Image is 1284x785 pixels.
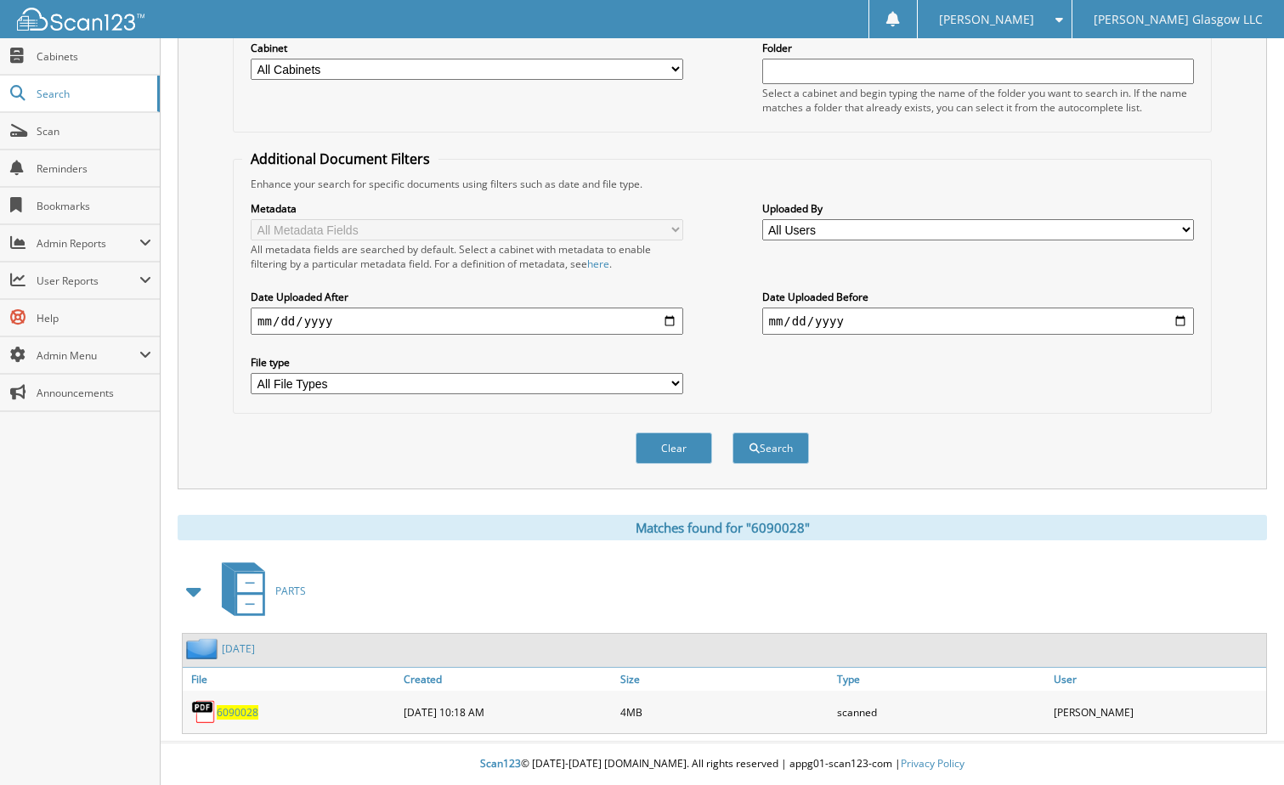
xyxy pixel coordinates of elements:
[37,311,151,325] span: Help
[212,557,306,624] a: PARTS
[251,290,682,304] label: Date Uploaded After
[399,695,616,729] div: [DATE] 10:18 AM
[183,668,399,691] a: File
[37,124,151,138] span: Scan
[37,161,151,176] span: Reminders
[1049,695,1266,729] div: [PERSON_NAME]
[242,177,1202,191] div: Enhance your search for specific documents using filters such as date and file type.
[636,432,712,464] button: Clear
[222,641,255,656] a: [DATE]
[251,201,682,216] label: Metadata
[399,668,616,691] a: Created
[1049,668,1266,691] a: User
[616,668,833,691] a: Size
[37,348,139,363] span: Admin Menu
[186,638,222,659] img: folder2.png
[833,695,1049,729] div: scanned
[762,290,1194,304] label: Date Uploaded Before
[762,86,1194,115] div: Select a cabinet and begin typing the name of the folder you want to search in. If the name match...
[616,695,833,729] div: 4MB
[251,355,682,370] label: File type
[178,515,1267,540] div: Matches found for "6090028"
[275,584,306,598] span: PARTS
[37,49,151,64] span: Cabinets
[251,308,682,335] input: start
[762,308,1194,335] input: end
[251,242,682,271] div: All metadata fields are searched by default. Select a cabinet with metadata to enable filtering b...
[161,743,1284,785] div: © [DATE]-[DATE] [DOMAIN_NAME]. All rights reserved | appg01-scan123-com |
[251,41,682,55] label: Cabinet
[733,432,809,464] button: Search
[901,756,964,771] a: Privacy Policy
[1094,14,1263,25] span: [PERSON_NAME] Glasgow LLC
[37,87,149,101] span: Search
[587,257,609,271] a: here
[762,41,1194,55] label: Folder
[37,274,139,288] span: User Reports
[191,699,217,725] img: PDF.png
[762,201,1194,216] label: Uploaded By
[37,386,151,400] span: Announcements
[37,236,139,251] span: Admin Reports
[480,756,521,771] span: Scan123
[37,199,151,213] span: Bookmarks
[1199,703,1284,785] iframe: Chat Widget
[939,14,1034,25] span: [PERSON_NAME]
[833,668,1049,691] a: Type
[217,705,258,720] a: 6090028
[242,150,438,168] legend: Additional Document Filters
[17,8,144,31] img: scan123-logo-white.svg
